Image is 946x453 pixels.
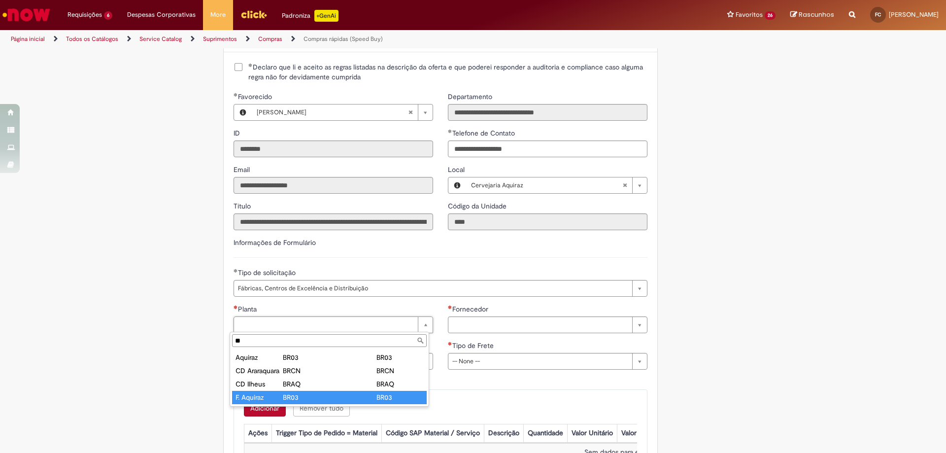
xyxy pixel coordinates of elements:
div: BRAQ [376,379,423,389]
div: BR03 [376,352,423,362]
div: BRAQ [283,379,330,389]
div: BRCN [376,366,423,376]
div: BR03 [283,352,330,362]
div: CD Araraquara [236,366,282,376]
div: BR03 [376,392,423,402]
div: BRCN [283,366,330,376]
div: BR03 [283,392,330,402]
ul: Planta [230,349,429,406]
div: F. Aquiraz [236,392,282,402]
div: Aquiraz [236,352,282,362]
div: CD Ilheus [236,379,282,389]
